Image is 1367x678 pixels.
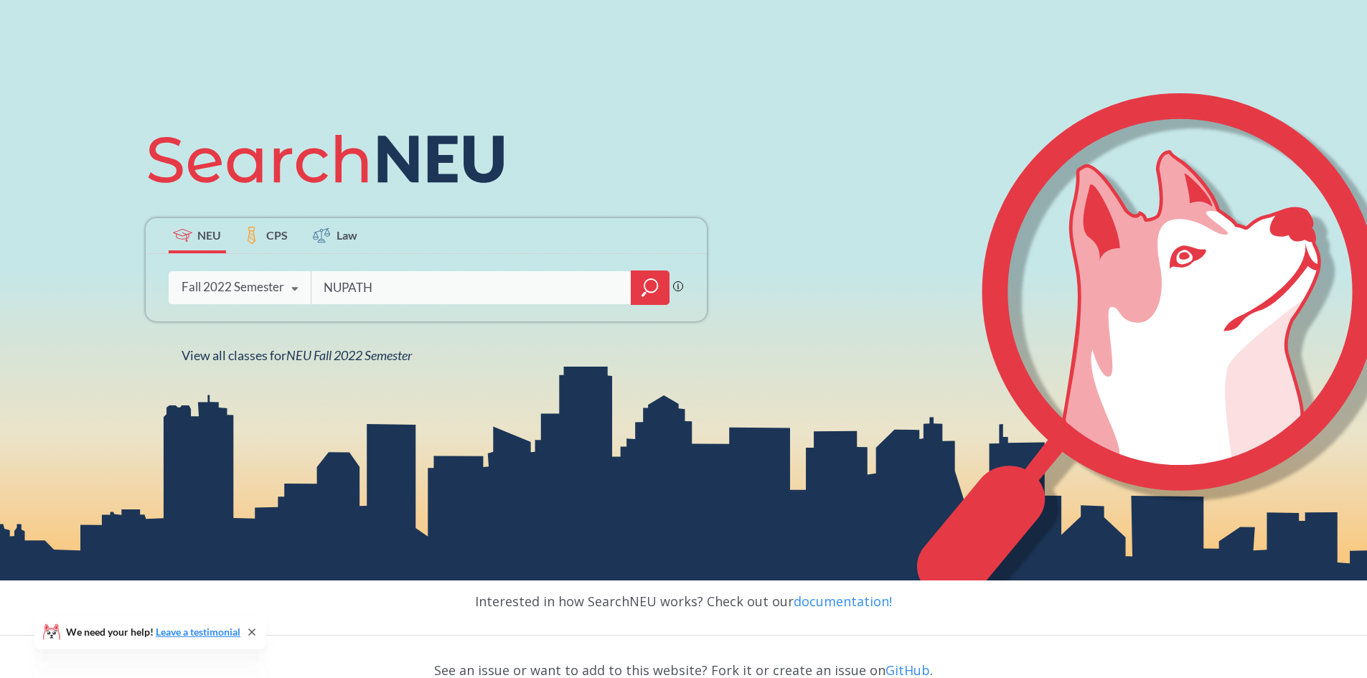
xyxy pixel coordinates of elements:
[337,227,357,243] span: Law
[182,279,284,295] div: Fall 2022 Semester
[631,270,670,305] div: magnifying glass
[266,227,288,243] span: CPS
[182,347,412,363] span: View all classes for
[322,273,621,303] input: Class, professor, course number, "phrase"
[197,227,221,243] span: NEU
[642,278,659,298] svg: magnifying glass
[794,593,892,610] a: documentation!
[286,347,412,363] span: NEU Fall 2022 Semester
